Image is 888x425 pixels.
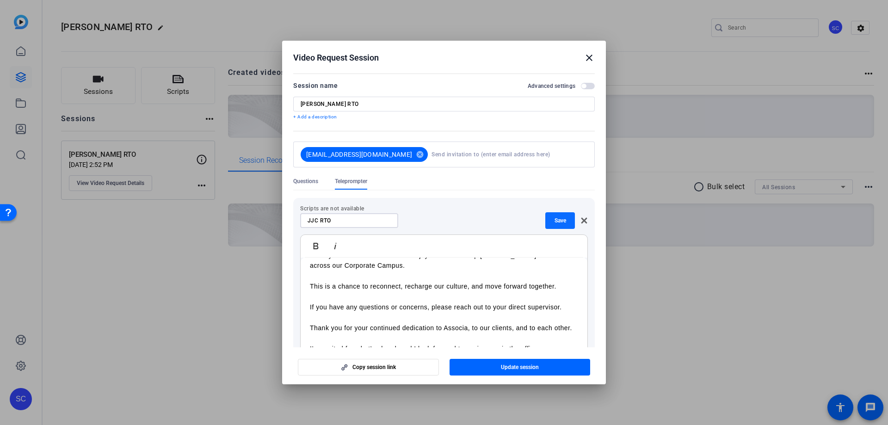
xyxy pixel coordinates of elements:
[555,217,566,224] span: Save
[300,205,588,212] p: Scripts are not available
[293,178,318,185] span: Questions
[450,359,591,376] button: Update session
[301,100,587,108] input: Enter Session Name
[293,80,338,91] div: Session name
[412,150,428,159] mat-icon: cancel
[352,363,396,371] span: Copy session link
[528,82,575,90] h2: Advanced settings
[310,302,578,312] p: If you have any questions or concerns, please reach out to your direct supervisor.
[293,113,595,121] p: + Add a description
[310,323,578,333] p: Thank you for your continued dedication to Associa, to our clients, and to each other.
[545,212,575,229] button: Save
[584,52,595,63] mat-icon: close
[293,52,595,63] div: Video Request Session
[298,359,439,376] button: Copy session link
[327,237,344,255] button: Italic (Ctrl+I)
[335,178,367,185] span: Teleprompter
[306,150,412,159] span: [EMAIL_ADDRESS][DOMAIN_NAME]
[307,237,325,255] button: Bold (Ctrl+B)
[310,344,578,354] p: I’m excited for what’s ahead, and I look forward to seeing you in the office.
[310,281,578,291] p: This is a chance to reconnect, recharge our culture, and move forward together.
[501,363,539,371] span: Update session
[432,145,584,164] input: Send invitation to (enter email address here)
